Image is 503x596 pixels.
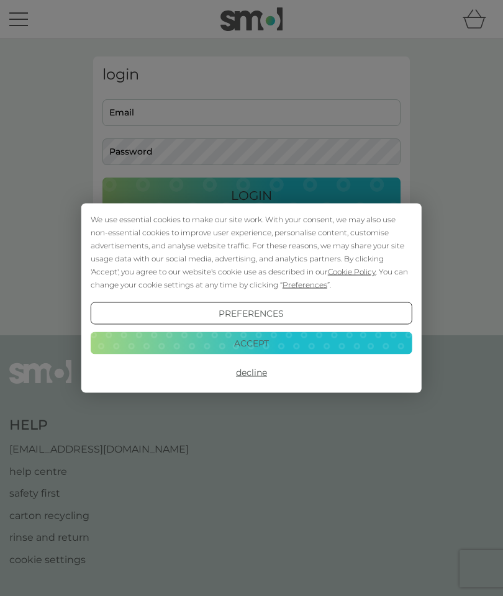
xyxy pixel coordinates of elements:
[283,280,327,289] span: Preferences
[91,213,412,291] div: We use essential cookies to make our site work. With your consent, we may also use non-essential ...
[91,332,412,354] button: Accept
[91,361,412,384] button: Decline
[328,267,376,276] span: Cookie Policy
[91,302,412,325] button: Preferences
[81,204,422,393] div: Cookie Consent Prompt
